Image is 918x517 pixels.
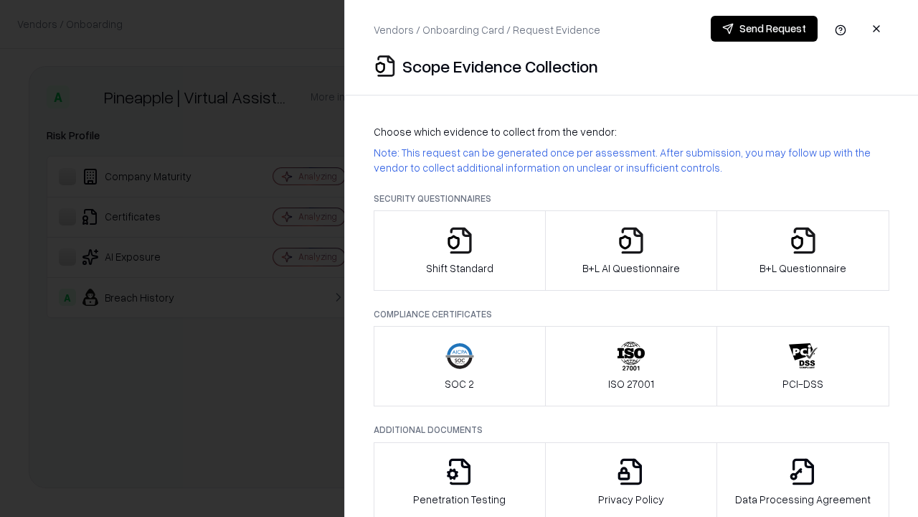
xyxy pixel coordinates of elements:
p: Choose which evidence to collect from the vendor: [374,124,889,139]
p: B+L Questionnaire [760,261,846,276]
p: Scope Evidence Collection [402,55,598,78]
p: Data Processing Agreement [735,492,871,507]
p: Additional Documents [374,424,889,436]
p: Penetration Testing [413,492,506,507]
p: Compliance Certificates [374,308,889,320]
p: Shift Standard [426,261,493,276]
p: PCI-DSS [782,376,823,391]
button: Send Request [711,16,818,42]
p: Security Questionnaires [374,192,889,205]
p: Vendors / Onboarding Card / Request Evidence [374,22,600,37]
button: B+L AI Questionnaire [545,210,718,291]
button: ISO 27001 [545,326,718,406]
button: PCI-DSS [716,326,889,406]
p: SOC 2 [445,376,474,391]
p: ISO 27001 [608,376,654,391]
button: Shift Standard [374,210,546,291]
p: Privacy Policy [598,492,664,507]
button: SOC 2 [374,326,546,406]
button: B+L Questionnaire [716,210,889,291]
p: Note: This request can be generated once per assessment. After submission, you may follow up with... [374,145,889,175]
p: B+L AI Questionnaire [582,261,680,276]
